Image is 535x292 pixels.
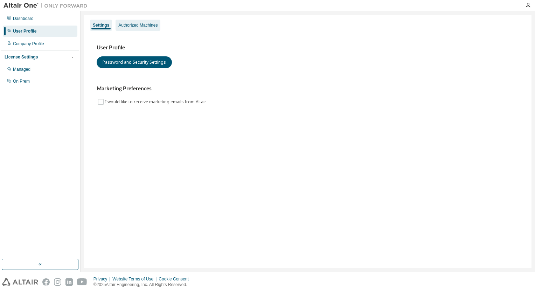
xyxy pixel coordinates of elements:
[13,78,30,84] div: On Prem
[105,98,208,106] label: I would like to receive marketing emails from Altair
[112,276,159,282] div: Website Terms of Use
[93,276,112,282] div: Privacy
[42,278,50,286] img: facebook.svg
[13,41,44,47] div: Company Profile
[2,278,38,286] img: altair_logo.svg
[93,282,193,288] p: © 2025 Altair Engineering, Inc. All Rights Reserved.
[13,28,36,34] div: User Profile
[93,22,109,28] div: Settings
[5,54,38,60] div: License Settings
[97,85,519,92] h3: Marketing Preferences
[65,278,73,286] img: linkedin.svg
[4,2,91,9] img: Altair One
[97,44,519,51] h3: User Profile
[118,22,158,28] div: Authorized Machines
[13,16,34,21] div: Dashboard
[77,278,87,286] img: youtube.svg
[13,67,30,72] div: Managed
[97,56,172,68] button: Password and Security Settings
[159,276,193,282] div: Cookie Consent
[54,278,61,286] img: instagram.svg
